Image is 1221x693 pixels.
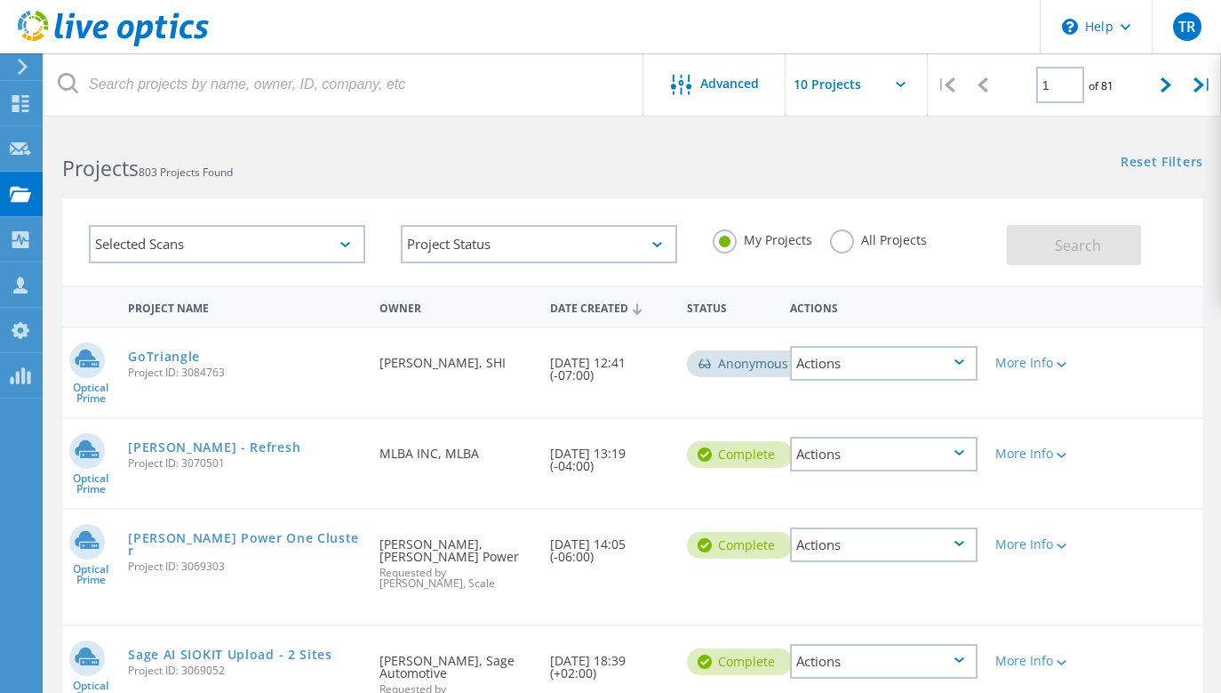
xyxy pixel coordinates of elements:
[1007,225,1141,265] button: Search
[62,564,119,585] span: Optical Prime
[790,437,978,471] div: Actions
[678,290,781,323] div: Status
[62,473,119,495] span: Optical Prime
[713,230,812,246] label: My Projects
[541,419,678,490] div: [DATE] 13:19 (-04:00)
[781,290,986,323] div: Actions
[1185,53,1221,117] div: |
[371,328,542,387] div: [PERSON_NAME], SHI
[687,649,793,675] div: Complete
[995,538,1069,551] div: More Info
[62,154,139,182] b: Projects
[830,230,927,246] label: All Projects
[790,528,978,562] div: Actions
[128,561,361,572] span: Project ID: 3069303
[371,419,542,478] div: MLBA INC, MLBA
[1178,20,1195,34] span: TR
[379,568,533,589] span: Requested by [PERSON_NAME], Scale
[687,532,793,559] div: Complete
[371,290,542,323] div: Owner
[128,665,361,676] span: Project ID: 3069052
[1062,19,1078,35] svg: \n
[371,510,542,607] div: [PERSON_NAME], [PERSON_NAME] Power
[541,290,678,324] div: Date Created
[541,510,678,581] div: [DATE] 14:05 (-06:00)
[995,357,1069,369] div: More Info
[1121,156,1203,171] a: Reset Filters
[541,328,678,399] div: [DATE] 12:41 (-07:00)
[89,225,365,263] div: Selected Scans
[1089,78,1113,93] span: of 81
[687,441,793,468] div: Complete
[995,447,1069,460] div: More Info
[62,383,119,404] span: Optical Prime
[128,649,332,661] a: Sage AI SIOKIT Upload - 2 Sites
[18,37,209,50] a: Live Optics Dashboard
[790,644,978,679] div: Actions
[128,458,361,469] span: Project ID: 3070501
[139,165,233,180] span: 803 Projects Found
[128,351,200,363] a: GoTriangle
[119,290,370,323] div: Project Name
[128,532,361,557] a: [PERSON_NAME] Power One Cluster
[128,441,300,454] a: [PERSON_NAME] - Refresh
[128,367,361,378] span: Project ID: 3084763
[687,351,806,377] div: Anonymous
[790,346,978,381] div: Actions
[44,53,644,116] input: Search projects by name, owner, ID, company, etc
[995,655,1069,667] div: More Info
[401,225,677,263] div: Project Status
[1055,236,1101,255] span: Search
[700,77,759,90] span: Advanced
[928,53,964,117] div: |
